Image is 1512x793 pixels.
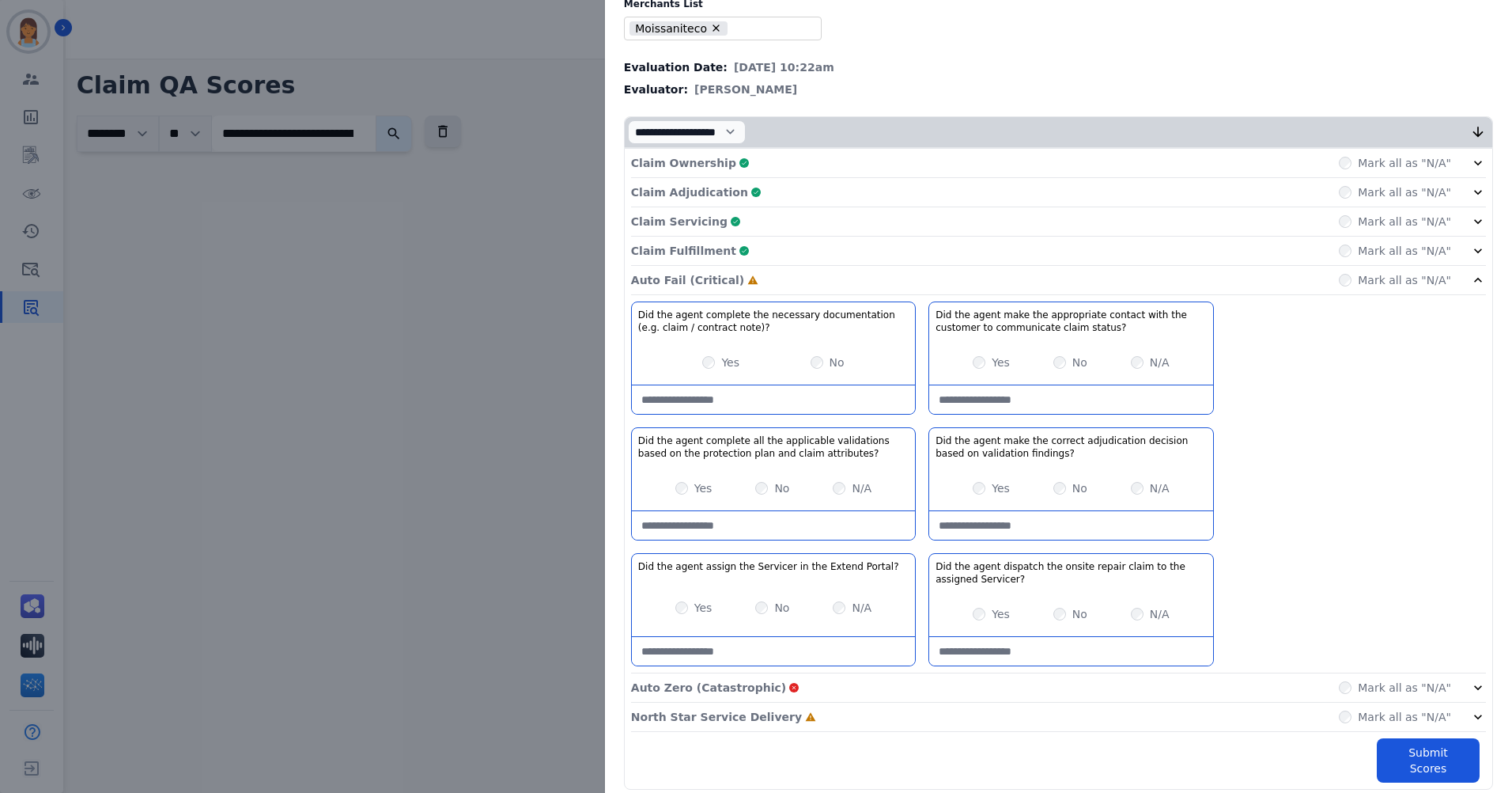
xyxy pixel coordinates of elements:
div: Evaluator: [624,82,1493,97]
h3: Did the agent make the correct adjudication decision based on validation findings? [936,434,1206,460]
button: Submit Scores [1377,738,1480,783]
label: Yes [992,606,1010,622]
label: No [774,600,789,616]
p: Claim Servicing [631,214,728,230]
label: Yes [694,480,713,496]
button: Remove Moissaniteco [710,22,722,34]
label: Mark all as "N/A" [1358,243,1451,259]
ul: selected options [628,19,811,38]
span: [PERSON_NAME] [694,82,797,97]
h3: Did the agent assign the Servicer in the Extend Portal? [638,560,899,573]
label: Mark all as "N/A" [1358,214,1451,230]
label: No [1072,355,1087,370]
label: N/A [1150,355,1170,370]
label: No [774,480,789,496]
span: [DATE] 10:22am [734,59,834,75]
label: Mark all as "N/A" [1358,155,1451,171]
label: Mark all as "N/A" [1358,680,1451,696]
label: No [830,355,845,370]
p: Claim Adjudication [631,184,748,200]
label: No [1072,480,1087,496]
label: N/A [1150,606,1170,622]
h3: Did the agent complete all the applicable validations based on the protection plan and claim attr... [638,434,909,460]
label: Mark all as "N/A" [1358,272,1451,288]
label: Yes [694,600,713,616]
label: N/A [1150,480,1170,496]
label: Yes [992,355,1010,370]
h3: Did the agent make the appropriate contact with the customer to communicate claim status? [936,309,1206,334]
p: Auto Fail (Critical) [631,272,744,288]
p: Claim Fulfillment [631,243,736,259]
p: Claim Ownership [631,155,736,171]
li: Moissaniteco [629,21,727,36]
label: Yes [992,480,1010,496]
h3: Did the agent complete the necessary documentation (e.g. claim / contract note)? [638,309,909,334]
label: No [1072,606,1087,622]
label: N/A [852,480,871,496]
h3: Did the agent dispatch the onsite repair claim to the assigned Servicer? [936,560,1206,586]
label: Mark all as "N/A" [1358,709,1451,725]
label: N/A [852,600,871,616]
label: Yes [721,355,739,370]
div: Evaluation Date: [624,59,1493,75]
label: Mark all as "N/A" [1358,184,1451,200]
p: Auto Zero (Catastrophic) [631,680,786,696]
p: North Star Service Delivery [631,709,802,725]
